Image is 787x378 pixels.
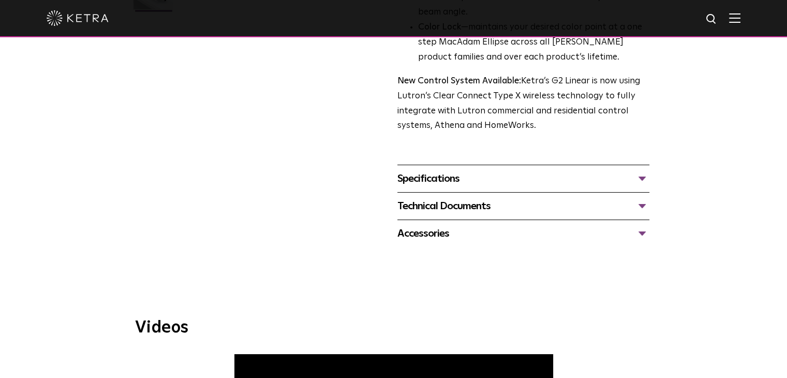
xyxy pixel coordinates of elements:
[397,77,521,85] strong: New Control System Available:
[397,74,649,134] p: Ketra’s G2 Linear is now using Lutron’s Clear Connect Type X wireless technology to fully integra...
[418,20,649,65] li: —maintains your desired color point at a one step MacAdam Ellipse across all [PERSON_NAME] produc...
[397,225,649,242] div: Accessories
[397,170,649,187] div: Specifications
[705,13,718,26] img: search icon
[397,198,649,214] div: Technical Documents
[135,319,652,336] h3: Videos
[47,10,109,26] img: ketra-logo-2019-white
[729,13,740,23] img: Hamburger%20Nav.svg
